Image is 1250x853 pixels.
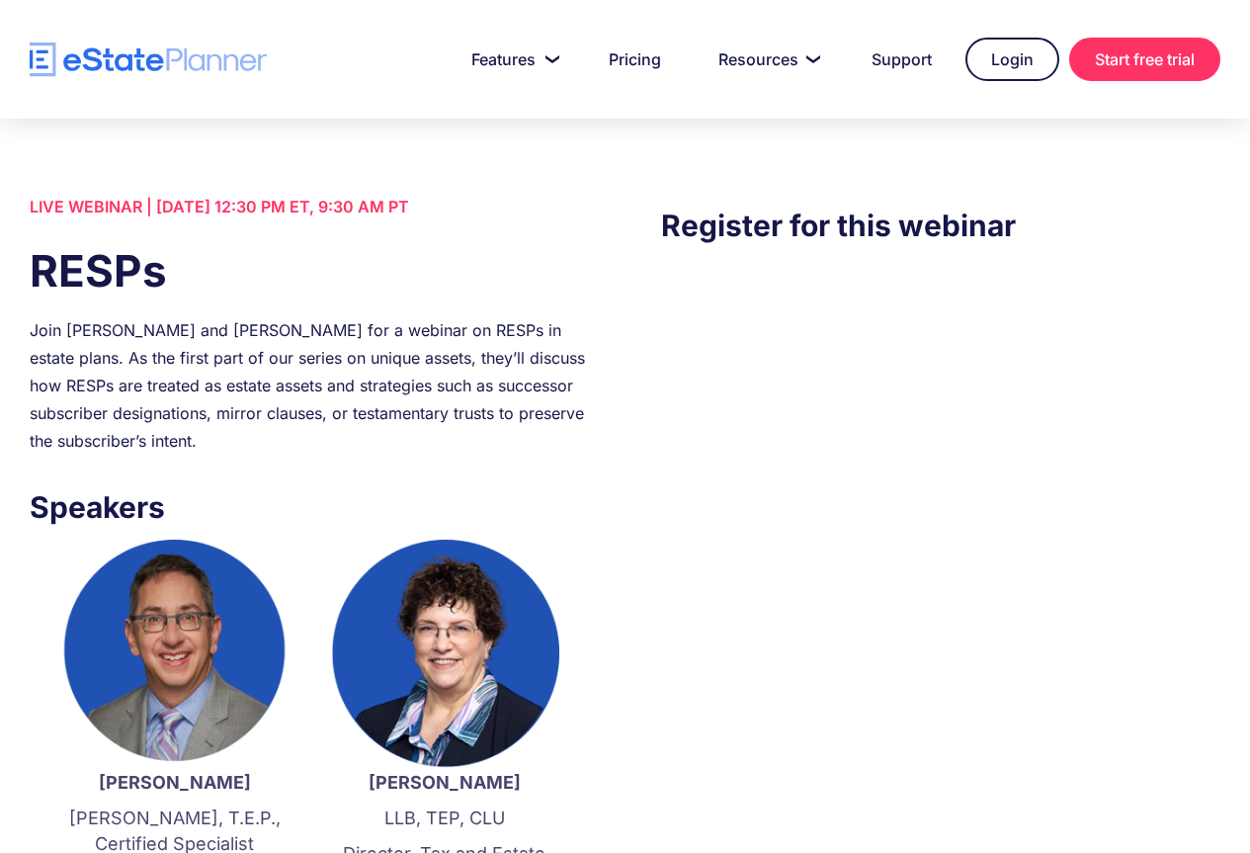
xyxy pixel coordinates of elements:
h3: Speakers [30,484,589,530]
h1: RESPs [30,240,589,301]
a: Start free trial [1069,38,1220,81]
div: Join [PERSON_NAME] and [PERSON_NAME] for a webinar on RESPs in estate plans. As the first part of... [30,316,589,455]
h3: Register for this webinar [661,203,1220,248]
a: Resources [695,40,838,79]
a: Pricing [585,40,685,79]
a: Features [448,40,575,79]
p: LLB, TEP, CLU [329,806,559,831]
a: Support [848,40,956,79]
div: LIVE WEBINAR | [DATE] 12:30 PM ET, 9:30 AM PT [30,193,589,220]
strong: [PERSON_NAME] [99,772,251,793]
strong: [PERSON_NAME] [369,772,521,793]
a: Login [965,38,1059,81]
a: home [30,43,267,77]
iframe: Form 0 [661,288,1220,641]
